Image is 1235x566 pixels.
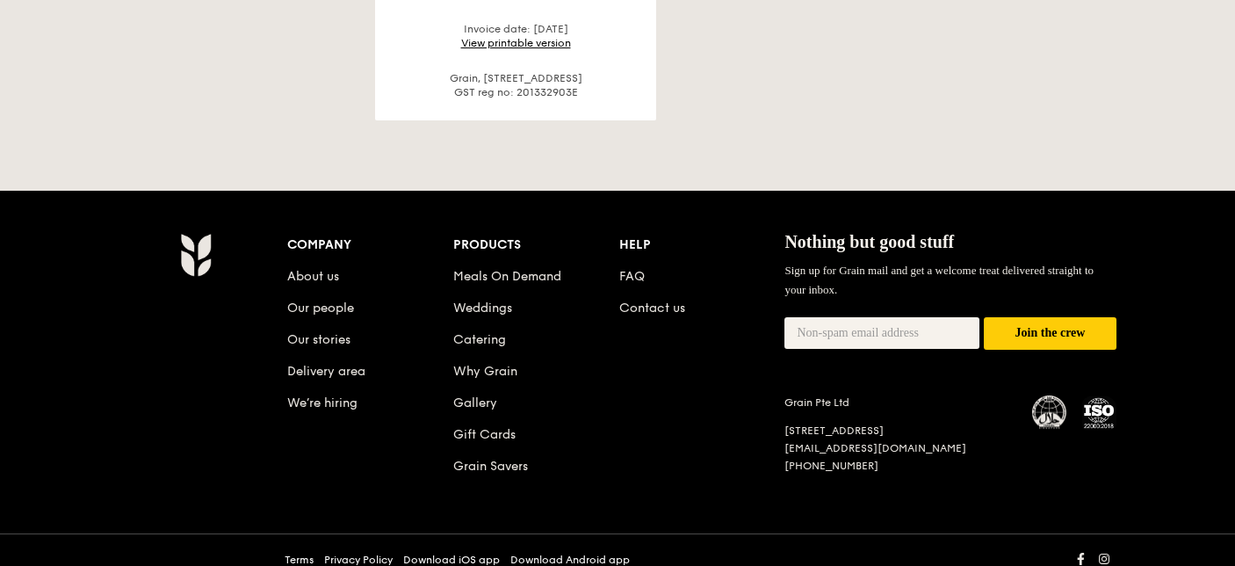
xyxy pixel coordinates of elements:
span: Nothing but good stuff [784,232,954,251]
div: Products [453,233,619,258]
a: Meals On Demand [453,269,561,284]
div: Grain Pte Ltd [784,395,1011,410]
input: Non-spam email address [784,317,979,349]
a: We’re hiring [287,395,357,410]
a: Gallery [453,395,497,410]
div: [STREET_ADDRESS] [784,424,1011,439]
a: Grain Savers [453,459,528,474]
a: Delivery area [287,364,365,379]
span: Sign up for Grain mail and get a welcome treat delivered straight to your inbox. [784,264,1094,296]
a: Why Grain [453,364,517,379]
a: View printable version [461,37,571,49]
a: [EMAIL_ADDRESS][DOMAIN_NAME] [784,442,966,454]
div: Grain, [STREET_ADDRESS] GST reg no: 201332903E [382,71,649,99]
a: Catering [453,332,506,347]
a: Our stories [287,332,350,347]
a: FAQ [619,269,645,284]
a: Our people [287,301,354,316]
a: About us [287,269,339,284]
div: Help [619,233,785,258]
img: Grain [180,233,211,277]
a: Gift Cards [453,427,516,442]
button: Join the crew [984,317,1116,350]
a: [PHONE_NUMBER] [784,460,878,472]
img: ISO Certified [1081,395,1116,431]
img: MUIS Halal Certified [1032,395,1067,431]
a: Contact us [619,301,685,316]
div: Company [287,233,453,258]
div: Invoice date: [DATE] [382,22,649,50]
a: Weddings [453,301,512,316]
